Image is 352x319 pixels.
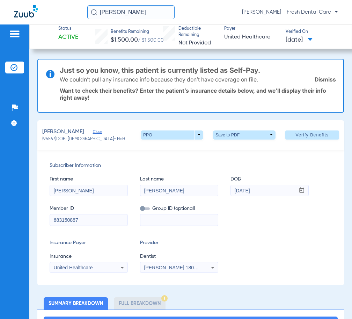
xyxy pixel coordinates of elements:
button: Open calendar [295,185,309,196]
img: Zuub Logo [14,5,38,17]
iframe: Chat Widget [317,285,352,319]
span: [PERSON_NAME] - Fresh Dental Care [242,9,338,16]
span: Verified On [286,29,341,35]
span: Deductible Remaining [178,26,218,38]
span: Payer [224,26,279,32]
span: / $1,500.00 [138,38,164,43]
span: Verify Benefits [296,132,329,138]
span: United Healthcare [54,265,93,270]
span: DOB [230,176,309,183]
h3: Just so you know, this patient is currently listed as Self-Pay. [60,67,336,74]
span: (95567) DOB: [DEMOGRAPHIC_DATA] - HoH [42,136,125,143]
span: Close [93,129,99,136]
span: [PERSON_NAME] [42,128,84,136]
span: Insurance Payer [50,239,128,247]
p: We couldn’t pull any insurance info because they don’t have coverage on file. [60,76,258,83]
button: Verify Benefits [285,130,339,140]
li: Full Breakdown [114,297,166,310]
span: Status [58,26,78,32]
img: info-icon [46,70,54,78]
span: United Healthcare [224,33,279,42]
span: $1,500.00 [111,37,138,43]
span: First name [50,176,128,183]
span: Active [58,33,78,42]
span: Not Provided [178,40,211,46]
span: Last name [140,176,218,183]
span: Subscriber Information [50,162,332,169]
li: Summary Breakdown [44,297,108,310]
span: Benefits Remaining [111,29,164,35]
button: Save to PDF [213,130,276,140]
button: PPO [141,130,203,140]
img: Hazard [161,295,168,302]
span: Member ID [50,205,128,212]
a: Dismiss [315,76,336,83]
span: Group ID (optional) [140,205,218,212]
input: Search for patients [87,5,175,19]
span: [DATE] [286,36,313,44]
span: Provider [140,239,218,247]
span: Insurance [50,253,128,260]
p: Want to check their benefits? Enter the patient’s insurance details below, and we’ll display thei... [60,87,336,101]
span: [PERSON_NAME] 1801023031 [144,265,213,270]
span: Dentist [140,253,218,260]
img: hamburger-icon [9,30,20,38]
img: Search Icon [91,9,97,15]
